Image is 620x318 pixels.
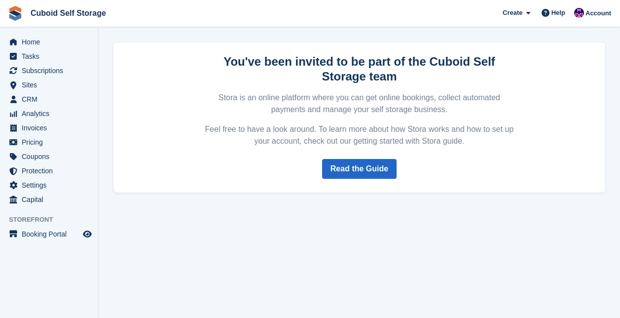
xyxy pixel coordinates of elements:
[551,8,565,18] span: Help
[5,49,93,63] a: menu
[22,35,81,49] span: Home
[5,121,93,135] a: menu
[22,164,81,178] span: Protection
[585,8,611,18] span: Account
[5,35,93,49] a: menu
[22,92,81,106] span: CRM
[81,228,93,240] a: Preview store
[5,78,93,92] a: menu
[5,135,93,149] a: menu
[22,135,81,149] span: Pricing
[9,215,98,225] span: Storefront
[27,5,110,21] a: Cuboid Self Storage
[223,55,495,83] strong: You've been invited to be part of the Cuboid Self Storage team
[22,193,81,206] span: Capital
[5,107,93,120] a: menu
[22,107,81,120] span: Analytics
[5,164,93,178] a: menu
[5,150,93,163] a: menu
[503,8,522,18] span: Create
[322,159,397,179] a: Read the Guide
[22,178,81,192] span: Settings
[5,178,93,192] a: menu
[22,78,81,92] span: Sites
[204,123,515,147] p: Feel free to have a look around. To learn more about how Stora works and how to set up your accou...
[22,121,81,135] span: Invoices
[22,49,81,63] span: Tasks
[22,227,81,241] span: Booking Portal
[8,6,23,21] img: stora-icon-8386f47178a22dfd0bd8f6a31ec36ba5ce8667c1dd55bd0f319d3a0aa187defe.svg
[5,64,93,78] a: menu
[22,150,81,163] span: Coupons
[574,8,584,18] img: Gurpreet Dev
[5,193,93,206] a: menu
[5,92,93,106] a: menu
[204,92,515,116] p: Stora is an online platform where you can get online bookings, collect automated payments and man...
[5,227,93,241] a: menu
[22,64,81,78] span: Subscriptions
